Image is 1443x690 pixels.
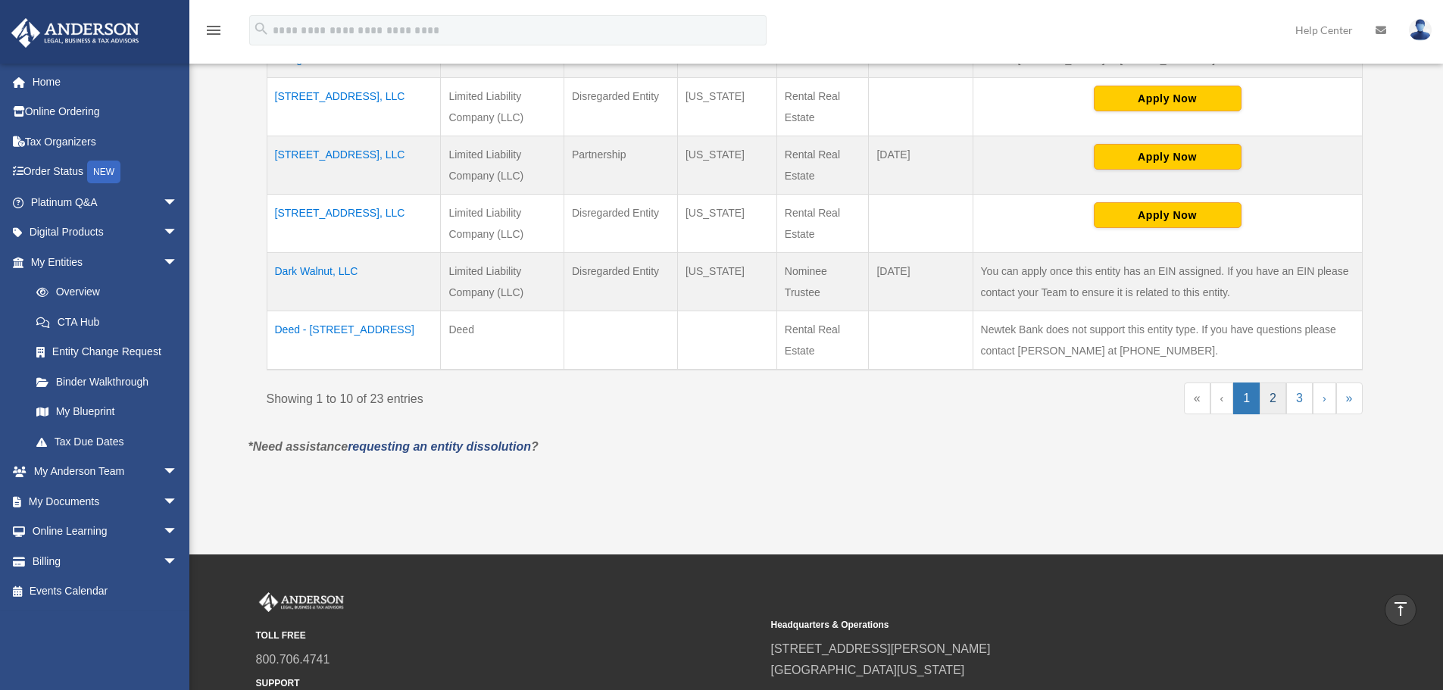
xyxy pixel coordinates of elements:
td: [STREET_ADDRESS], LLC [267,136,441,195]
a: My Entitiesarrow_drop_down [11,247,193,277]
a: Billingarrow_drop_down [11,546,201,576]
small: TOLL FREE [256,628,761,644]
td: Rental Real Estate [776,78,869,136]
td: [DATE] [869,253,973,311]
td: [US_STATE] [677,78,776,136]
small: Headquarters & Operations [771,617,1276,633]
td: Limited Liability Company (LLC) [441,78,564,136]
span: arrow_drop_down [163,517,193,548]
a: Digital Productsarrow_drop_down [11,217,201,248]
img: Anderson Advisors Platinum Portal [256,592,347,612]
span: arrow_drop_down [163,486,193,517]
td: [DATE] [869,136,973,195]
a: Online Learningarrow_drop_down [11,517,201,547]
em: *Need assistance ? [248,440,539,453]
img: User Pic [1409,19,1432,41]
td: Disregarded Entity [564,195,677,253]
a: Tax Due Dates [21,426,193,457]
td: [STREET_ADDRESS], LLC [267,195,441,253]
a: My Anderson Teamarrow_drop_down [11,457,201,487]
td: Partnership [564,136,677,195]
td: [US_STATE] [677,253,776,311]
a: 1 [1233,382,1260,414]
button: Apply Now [1094,86,1242,111]
td: Newtek Bank does not support this entity type. If you have questions please contact [PERSON_NAME]... [973,311,1362,370]
button: Apply Now [1094,202,1242,228]
a: 3 [1286,382,1313,414]
a: 800.706.4741 [256,653,330,666]
i: menu [205,21,223,39]
td: [US_STATE] [677,136,776,195]
td: Disregarded Entity [564,253,677,311]
a: Last [1336,382,1363,414]
a: vertical_align_top [1385,594,1416,626]
td: Rental Real Estate [776,136,869,195]
a: First [1184,382,1210,414]
a: 2 [1260,382,1286,414]
td: You can apply once this entity has an EIN assigned. If you have an EIN please contact your Team t... [973,253,1362,311]
span: arrow_drop_down [163,546,193,577]
td: Limited Liability Company (LLC) [441,136,564,195]
div: Showing 1 to 10 of 23 entries [267,382,804,410]
td: Deed - [STREET_ADDRESS] [267,311,441,370]
a: Binder Walkthrough [21,367,193,397]
a: My Documentsarrow_drop_down [11,486,201,517]
td: Rental Real Estate [776,195,869,253]
span: arrow_drop_down [163,247,193,278]
a: Platinum Q&Aarrow_drop_down [11,187,201,217]
a: CTA Hub [21,307,193,337]
a: [GEOGRAPHIC_DATA][US_STATE] [771,663,965,676]
img: Anderson Advisors Platinum Portal [7,18,144,48]
td: Nominee Trustee [776,253,869,311]
span: arrow_drop_down [163,457,193,488]
a: requesting an entity dissolution [348,440,531,453]
td: Disregarded Entity [564,78,677,136]
a: Overview [21,277,186,308]
span: arrow_drop_down [163,217,193,248]
a: Previous [1210,382,1234,414]
div: NEW [87,161,120,183]
a: Home [11,67,201,97]
a: Events Calendar [11,576,201,607]
a: menu [205,27,223,39]
td: [STREET_ADDRESS], LLC [267,78,441,136]
a: Order StatusNEW [11,157,201,188]
td: Dark Walnut, LLC [267,253,441,311]
a: Tax Organizers [11,126,201,157]
a: Entity Change Request [21,337,193,367]
i: vertical_align_top [1391,600,1410,618]
button: Apply Now [1094,144,1242,170]
td: Limited Liability Company (LLC) [441,195,564,253]
a: My Blueprint [21,397,193,427]
td: Deed [441,311,564,370]
a: [STREET_ADDRESS][PERSON_NAME] [771,642,991,655]
span: arrow_drop_down [163,187,193,218]
a: Online Ordering [11,97,201,127]
i: search [253,20,270,37]
td: Rental Real Estate [776,311,869,370]
td: [US_STATE] [677,195,776,253]
a: Next [1313,382,1336,414]
td: Limited Liability Company (LLC) [441,253,564,311]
